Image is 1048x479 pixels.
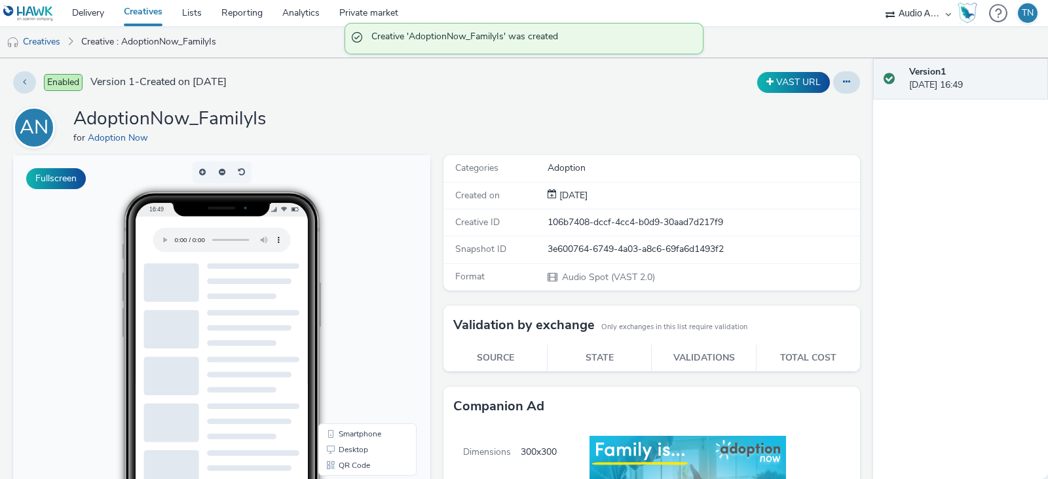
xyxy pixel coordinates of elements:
span: QR Code [326,306,357,314]
a: Adoption Now [88,132,153,144]
th: Total cost [756,345,860,372]
th: Validations [652,345,756,372]
a: Creative : AdoptionNow_FamilyIs [75,26,223,58]
div: [DATE] 16:49 [909,65,1038,92]
div: 3e600764-6749-4a03-a8c6-69fa6d1493f2 [548,243,859,256]
span: Creative 'AdoptionNow_FamilyIs' was created [371,30,690,47]
h3: Validation by exchange [453,315,595,335]
strong: Version 1 [909,65,946,78]
h3: Companion Ad [453,397,544,416]
div: Creation 18 August 2025, 16:49 [557,189,588,202]
th: State [548,345,652,372]
span: 16:49 [136,50,151,58]
img: audio [7,36,20,49]
img: Hawk Academy [958,3,977,24]
div: 106b7408-dccf-4cc4-b0d9-30aad7d217f9 [548,216,859,229]
a: Hawk Academy [958,3,982,24]
span: Creative ID [455,216,500,228]
button: Fullscreen [26,168,86,189]
h1: AdoptionNow_FamilyIs [73,107,266,132]
span: Smartphone [326,275,368,283]
span: Categories [455,162,498,174]
div: Adoption [548,162,859,175]
span: Desktop [326,291,355,298]
span: Version 1 - Created on [DATE] [90,75,227,90]
div: AN [20,109,48,146]
span: Snapshot ID [455,243,506,255]
span: [DATE] [557,189,588,202]
small: Only exchanges in this list require validation [601,322,747,332]
span: Format [455,270,485,283]
th: Source [443,345,548,372]
li: Smartphone [308,271,401,287]
li: Desktop [308,287,401,302]
div: TN [1022,3,1034,23]
span: Enabled [44,74,83,91]
a: AN [13,121,60,133]
div: Duplicate the creative as a VAST URL [754,72,833,93]
span: Created on [455,189,500,202]
span: Audio Spot (VAST 2.0) [561,271,655,283]
span: for [73,132,88,144]
img: undefined Logo [3,5,54,22]
li: QR Code [308,302,401,318]
button: VAST URL [757,72,830,93]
